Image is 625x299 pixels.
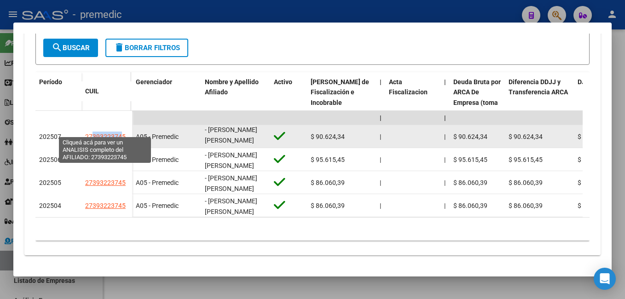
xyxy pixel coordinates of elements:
span: - [PERSON_NAME] [PERSON_NAME] [205,174,257,192]
span: $ 95.615,45 [578,156,612,163]
span: 27393223745 [85,133,126,140]
span: Acta Fiscalizacion [389,78,428,96]
span: 202505 [39,179,61,186]
button: Borrar Filtros [105,39,188,57]
span: $ 95.615,45 [453,156,487,163]
span: $ 86.060,39 [509,202,543,209]
span: | [444,179,446,186]
span: Buscar [52,44,90,52]
span: A05 - Premedic [136,133,179,140]
span: | [444,156,446,163]
datatable-header-cell: Período [35,72,81,111]
span: Nombre y Apellido Afiliado [205,78,259,96]
mat-icon: search [52,42,63,53]
span: | [380,78,382,86]
span: $ 86.060,39 [578,179,612,186]
span: - [PERSON_NAME] [PERSON_NAME] [205,197,257,215]
span: 27393223745 [85,179,126,186]
span: 27393223745 [85,202,126,209]
span: | [380,114,382,121]
datatable-header-cell: Diferencia DDJJ y Transferencia ARCA [505,72,574,134]
span: Gerenciador [136,78,172,86]
span: A05 - Premedic [136,202,179,209]
span: $ 86.060,39 [311,202,345,209]
datatable-header-cell: Deuda Bruta por ARCA De Empresa (toma en cuenta todos los afiliados) [450,72,505,134]
span: DJ Total [578,78,602,86]
span: | [444,133,446,140]
span: | [444,202,446,209]
span: | [380,133,381,140]
span: Deuda Bruta por ARCA De Empresa (toma en cuenta todos los afiliados) [453,78,501,127]
datatable-header-cell: CUIL [81,81,132,101]
span: Diferencia DDJJ y Transferencia ARCA [509,78,568,96]
span: A05 - Premedic [136,179,179,186]
span: | [444,78,446,86]
span: | [444,114,446,121]
span: Período [39,78,62,86]
span: $ 86.060,39 [578,202,612,209]
span: | [380,156,381,163]
span: 202506 [39,156,61,163]
span: $ 90.624,34 [453,133,487,140]
div: Open Intercom Messenger [594,268,616,290]
span: Borrar Filtros [114,44,180,52]
span: [PERSON_NAME] de Fiscalización e Incobrable [311,78,369,107]
datatable-header-cell: | [440,72,450,134]
span: - [PERSON_NAME] [PERSON_NAME] [205,151,257,169]
datatable-header-cell: Activo [270,72,307,134]
span: 27393223745 [85,156,126,163]
datatable-header-cell: Gerenciador [132,72,201,134]
datatable-header-cell: Nombre y Apellido Afiliado [201,72,270,134]
button: Buscar [43,39,98,57]
span: $ 90.624,34 [509,133,543,140]
span: | [380,179,381,186]
span: 202504 [39,202,61,209]
span: $ 86.060,39 [453,179,487,186]
datatable-header-cell: | [376,72,385,134]
span: 202507 [39,133,61,140]
span: $ 90.624,34 [578,133,612,140]
datatable-header-cell: Acta Fiscalizacion [385,72,440,134]
span: CUIL [85,87,99,95]
span: $ 86.060,39 [311,179,345,186]
span: $ 95.615,45 [509,156,543,163]
span: $ 90.624,34 [311,133,345,140]
span: $ 86.060,39 [509,179,543,186]
datatable-header-cell: Deuda Bruta Neto de Fiscalización e Incobrable [307,72,376,134]
span: | [380,202,381,209]
span: Activo [274,78,292,86]
span: A05 - Premedic [136,156,179,163]
span: $ 86.060,39 [453,202,487,209]
mat-icon: delete [114,42,125,53]
span: $ 95.615,45 [311,156,345,163]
